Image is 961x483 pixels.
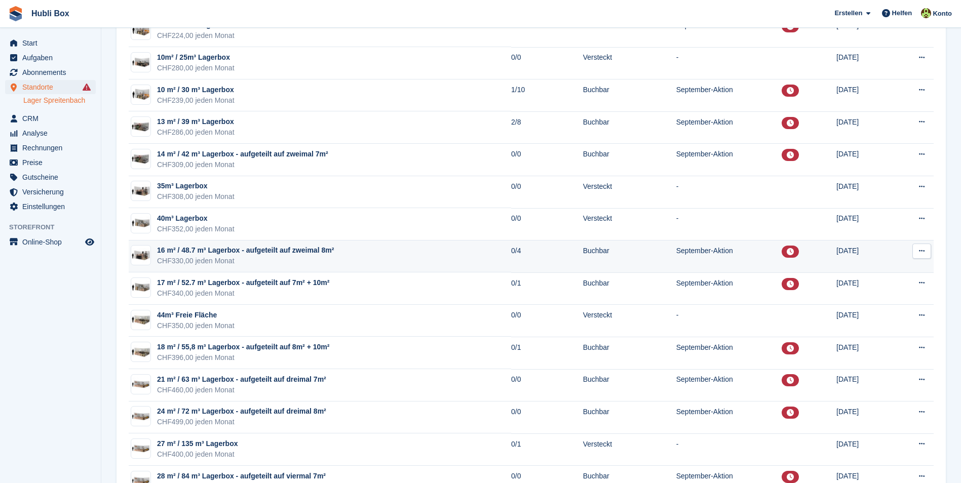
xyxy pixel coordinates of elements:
[157,277,329,288] div: 17 m² / 52.7 m³ Lagerbox - aufgeteilt auf 7m² + 10m²
[157,374,326,385] div: 21 m² / 63 m³ Lagerbox - aufgeteilt auf dreimal 7m²
[836,208,894,240] td: [DATE]
[157,352,329,363] div: CHF396,00 jeden Monat
[84,236,96,248] a: Vorschau-Shop
[921,8,931,18] img: Luca Space4you
[583,240,676,273] td: Buchbar
[583,144,676,176] td: Buchbar
[511,144,583,176] td: 0/0
[131,248,150,263] img: 14,00%20qm-unit.jpg
[22,51,83,65] span: Aufgaben
[5,155,96,170] a: menu
[5,141,96,155] a: menu
[22,36,83,50] span: Start
[583,369,676,401] td: Buchbar
[583,337,676,369] td: Buchbar
[836,337,894,369] td: [DATE]
[157,342,329,352] div: 18 m² / 55,8 m³ Lagerbox - aufgeteilt auf 8m² + 10m²
[511,305,583,337] td: 0/0
[157,385,326,395] div: CHF460,00 jeden Monat
[131,312,150,327] img: 18,60%20qm-unit.jpg
[131,119,150,134] img: 13,00%20qm-unit.jpg
[157,288,329,299] div: CHF340,00 jeden Monat
[157,52,235,63] div: 10m² / 25m³ Lagerbox
[5,36,96,50] a: menu
[131,409,150,424] img: 300-sqft-unit%20(1).jpg
[836,433,894,466] td: [DATE]
[5,170,96,184] a: menu
[5,65,96,79] a: menu
[511,176,583,209] td: 0/0
[131,87,150,102] img: 100-sqft-unit.jpg
[836,401,894,434] td: [DATE]
[583,305,676,337] td: Versteckt
[836,305,894,337] td: [DATE]
[157,449,238,460] div: CHF400,00 jeden Monat
[9,222,101,232] span: Storefront
[157,310,235,320] div: 44m³ Freie Fläche
[511,47,583,79] td: 0/0
[22,141,83,155] span: Rechnungen
[131,184,150,198] img: 14,00%20qm-unit.jpg
[5,199,96,214] a: menu
[157,149,328,159] div: 14 m² / 42 m³ Lagerbox - aufgeteilt auf zweimal 7m²
[836,15,894,48] td: [DATE]
[22,155,83,170] span: Preise
[676,208,782,240] td: -
[676,369,782,401] td: September-Aktion
[22,65,83,79] span: Abonnements
[157,406,326,417] div: 24 m² / 72 m³ Lagerbox - aufgeteilt auf dreimal 8m²
[131,55,150,70] img: 11,6%20qm-unit.jpg
[676,401,782,434] td: September-Aktion
[5,51,96,65] a: menu
[583,15,676,48] td: Buchbar
[676,337,782,369] td: September-Aktion
[511,433,583,466] td: 0/1
[676,47,782,79] td: -
[836,111,894,144] td: [DATE]
[22,199,83,214] span: Einstellungen
[583,79,676,112] td: Buchbar
[23,96,96,105] a: Lager Spreitenbach
[511,79,583,112] td: 1/10
[511,208,583,240] td: 0/0
[583,272,676,305] td: Buchbar
[836,240,894,273] td: [DATE]
[22,111,83,126] span: CRM
[511,369,583,401] td: 0/0
[511,401,583,434] td: 0/0
[131,345,150,359] img: 18,60%20qm-unit.jpg
[157,85,235,95] div: 10 m² / 30 m³ Lagerbox
[676,176,782,209] td: -
[27,5,73,22] a: Hubli Box
[676,305,782,337] td: -
[676,240,782,273] td: September-Aktion
[511,15,583,48] td: 6/28
[157,116,235,127] div: 13 m² / 39 m³ Lagerbox
[5,185,96,199] a: menu
[157,438,238,449] div: 27 m² / 135 m³ Lagerbox
[22,185,83,199] span: Versicherung
[5,126,96,140] a: menu
[5,111,96,126] a: menu
[676,111,782,144] td: September-Aktion
[157,224,235,234] div: CHF352,00 jeden Monat
[22,235,83,249] span: Online-Shop
[157,256,334,266] div: CHF330,00 jeden Monat
[511,337,583,369] td: 0/1
[131,441,150,456] img: 28,00%20qm-unit.jpg
[22,80,83,94] span: Standorte
[157,213,235,224] div: 40m³ Lagerbox
[583,176,676,209] td: Versteckt
[131,377,150,392] img: 300-sqft-unit%20(1).jpg
[676,79,782,112] td: September-Aktion
[583,401,676,434] td: Buchbar
[8,6,23,21] img: stora-icon-8386f47178a22dfd0bd8f6a31ec36ba5ce8667c1dd55bd0f319d3a0aa187defe.svg
[157,30,235,41] div: CHF224,00 jeden Monat
[157,127,235,138] div: CHF286,00 jeden Monat
[676,272,782,305] td: September-Aktion
[836,272,894,305] td: [DATE]
[5,80,96,94] a: menu
[5,235,96,249] a: Speisekarte
[157,191,235,202] div: CHF308,00 jeden Monat
[131,151,150,166] img: 140-sqft-unit.jpg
